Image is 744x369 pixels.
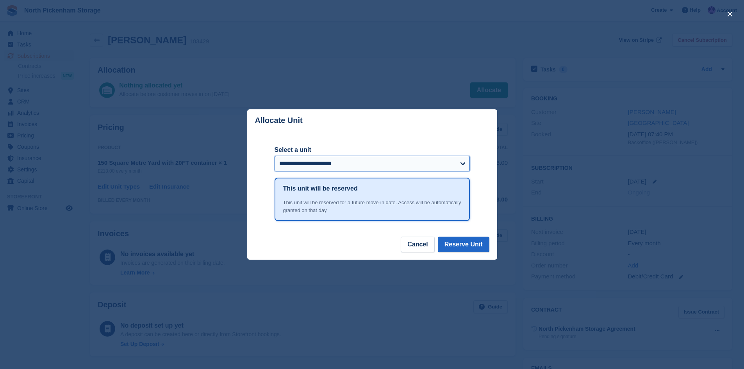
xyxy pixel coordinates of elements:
[283,199,461,214] div: This unit will be reserved for a future move-in date. Access will be automatically granted on tha...
[438,237,489,252] button: Reserve Unit
[401,237,434,252] button: Cancel
[275,145,470,155] label: Select a unit
[724,8,736,20] button: close
[283,184,358,193] h1: This unit will be reserved
[255,116,303,125] p: Allocate Unit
